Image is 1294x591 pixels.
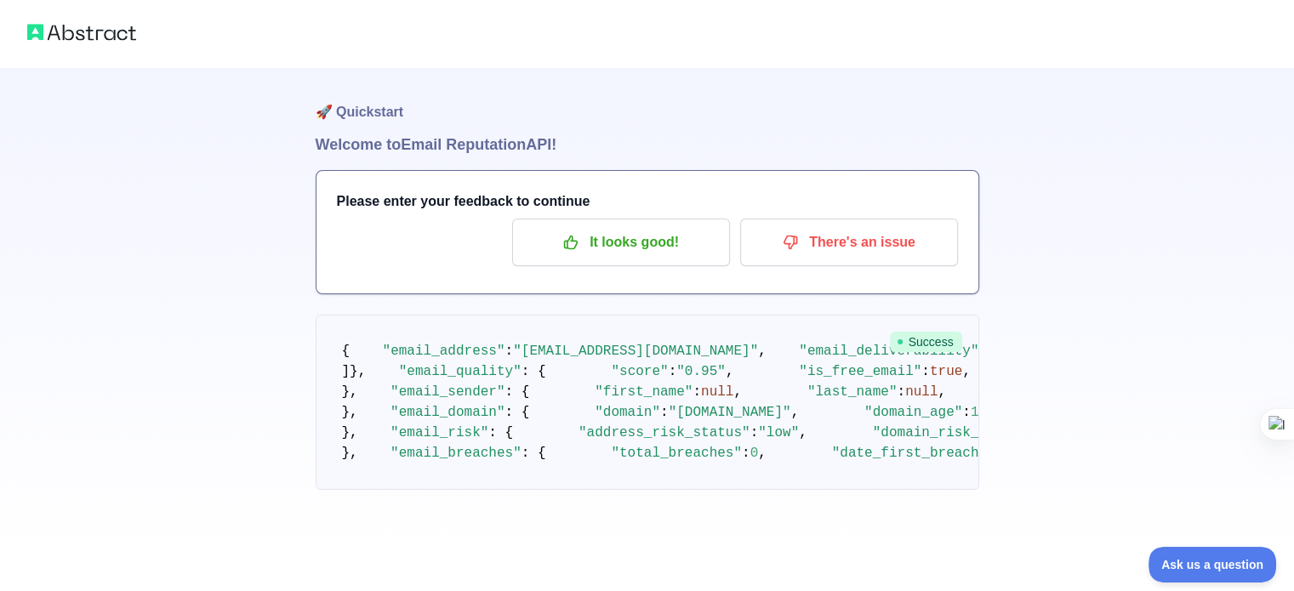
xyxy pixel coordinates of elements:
span: : { [505,405,530,420]
span: "score" [611,364,668,379]
span: "email_sender" [390,384,504,400]
span: "total_breaches" [611,446,742,461]
span: , [799,425,807,440]
span: , [791,405,800,420]
span: null [701,384,733,400]
span: : [505,344,514,359]
span: "[DOMAIN_NAME]" [669,405,791,420]
span: 11013 [971,405,1012,420]
span: "first_name" [595,384,693,400]
iframe: Toggle Customer Support [1149,547,1277,582]
span: "email_deliverability" [799,344,978,359]
span: Success [890,332,962,352]
span: true [930,364,962,379]
span: : [693,384,701,400]
span: , [938,384,946,400]
button: It looks good! [512,219,730,266]
span: : { [522,364,546,379]
h1: Welcome to Email Reputation API! [316,133,979,156]
span: "low" [758,425,799,440]
span: "domain" [595,405,660,420]
span: , [758,446,767,461]
span: "0.95" [676,364,726,379]
span: "email_domain" [390,405,504,420]
span: "email_quality" [399,364,522,379]
span: , [726,364,734,379]
span: "last_name" [807,384,898,400]
span: "email_breaches" [390,446,522,461]
span: "[EMAIL_ADDRESS][DOMAIN_NAME]" [513,344,758,359]
span: "is_free_email" [799,364,921,379]
h3: Please enter your feedback to continue [337,191,958,212]
span: , [733,384,742,400]
span: : [660,405,669,420]
img: Abstract logo [27,20,136,44]
span: , [758,344,767,359]
span: "email_address" [383,344,505,359]
span: : [921,364,930,379]
span: : [897,384,905,400]
span: { [342,344,351,359]
span: "address_risk_status" [579,425,750,440]
span: "domain_age" [864,405,962,420]
span: : [750,425,759,440]
p: There's an issue [753,228,945,257]
span: null [905,384,938,400]
span: : { [505,384,530,400]
span: 0 [750,446,759,461]
span: : [742,446,750,461]
span: : [669,364,677,379]
span: "email_risk" [390,425,488,440]
span: : { [522,446,546,461]
span: "date_first_breached" [832,446,1004,461]
button: There's an issue [740,219,958,266]
h1: 🚀 Quickstart [316,68,979,133]
span: "domain_risk_status" [873,425,1036,440]
span: : { [488,425,513,440]
p: It looks good! [525,228,717,257]
span: : [962,405,971,420]
span: , [962,364,971,379]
